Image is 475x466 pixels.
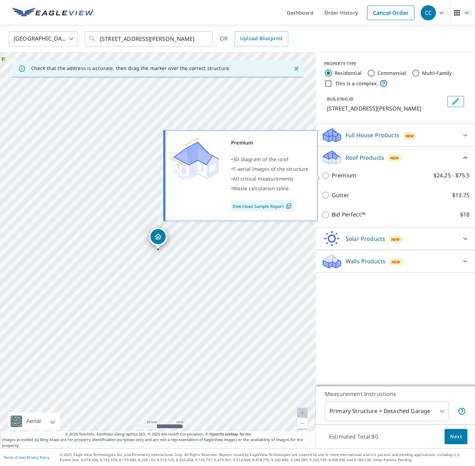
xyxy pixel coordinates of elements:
[346,153,384,162] p: Roof Products
[327,96,354,102] p: BUILDING ID
[458,407,466,415] span: Your report will include the primary structure and a detached garage if one exists.
[231,138,309,148] div: Premium
[332,210,365,219] p: Bid Perfect™
[233,166,308,172] span: 5 aerial images of the structure
[422,70,452,77] label: Multi-Family
[27,455,49,460] a: Privacy Policy
[65,431,251,437] span: © 2025 TomTom, Earthstar Geographics SIO, © 2025 Microsoft Corporation, ©
[297,408,308,418] a: Current Level 20, Zoom In Disabled
[149,228,167,249] div: Dropped pin, building 1, Residential property, 1426 Gerard Ln Holiday, FL 34690
[284,203,293,209] img: Pdf Icon
[31,65,230,71] p: Check that the address is accurate, then drag the marker over the correct structure.
[231,200,295,211] a: Download Sample Report
[433,171,469,180] p: $24.25 - $75.5
[239,431,251,437] a: Terms
[9,29,78,49] div: [GEOGRAPHIC_DATA]
[325,402,449,421] div: Primary Structure + Detached Garage
[392,259,400,265] span: New
[391,237,400,242] span: New
[231,155,309,164] div: •
[240,34,282,43] span: Upload Blueprint
[297,418,308,429] a: Current Level 20, Zoom Out
[421,5,436,20] div: CC
[332,191,349,200] p: Gutter
[8,413,60,430] div: Aerial
[233,175,293,182] span: All critical measurements
[321,230,469,247] div: Solar ProductsNew
[335,70,362,77] label: Residential
[346,131,399,139] p: Full House Products
[60,452,472,463] p: © 2025 Eagle View Technologies, Inc. and Pictometry International Corp. All Rights Reserved. Repo...
[321,127,469,143] div: Full House ProductsNew
[450,432,462,441] span: Next
[321,253,469,270] div: Walls ProductsNew
[3,455,49,459] p: |
[3,455,25,460] a: Terms of Use
[445,429,467,445] button: Next
[327,104,445,113] p: [STREET_ADDRESS][PERSON_NAME]
[335,80,377,87] label: This is a complex
[346,235,385,243] p: Solar Products
[452,191,469,200] p: $13.75
[321,149,469,166] div: Roof ProductsNew
[405,133,414,139] span: New
[323,429,384,444] p: Estimated Total: $0
[332,171,356,180] p: Premium
[171,138,219,179] img: Premium
[292,64,301,73] button: Close
[24,413,43,430] div: Aerial
[377,70,406,77] label: Commercial
[231,174,309,184] div: •
[447,96,464,107] button: Edit building 1
[325,390,466,398] p: Measurement Instructions
[233,156,288,162] span: 3D diagram of the roof
[220,31,288,46] div: OR
[235,31,288,46] a: Upload Blueprint
[460,210,469,219] p: $18
[367,6,414,20] a: Cancel Order
[100,29,199,49] input: Search by address or latitude-longitude
[231,164,309,174] div: •
[12,8,94,18] img: EV Logo
[233,185,289,192] span: Waste calculation table
[346,257,385,265] p: Walls Products
[390,155,399,161] span: New
[209,431,238,437] a: OpenStreetMap
[324,61,467,67] div: PROPERTY TYPE
[231,184,309,193] div: •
